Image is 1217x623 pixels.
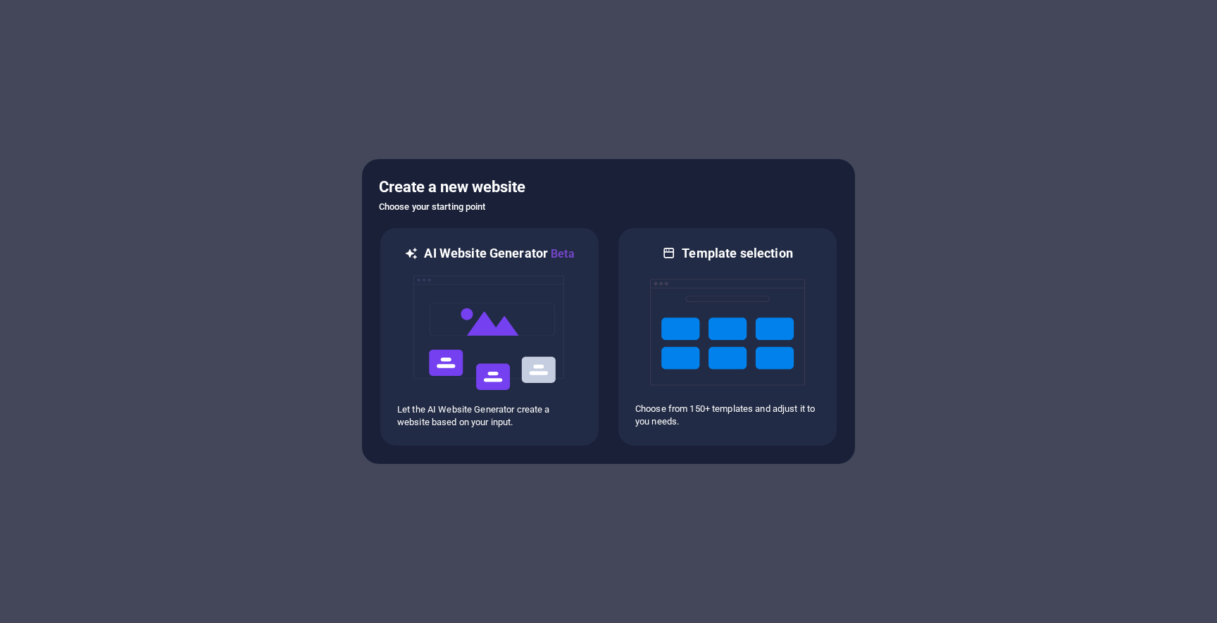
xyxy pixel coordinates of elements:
[397,403,582,429] p: Let the AI Website Generator create a website based on your input.
[424,245,574,263] h6: AI Website Generator
[682,245,792,262] h6: Template selection
[617,227,838,447] div: Template selectionChoose from 150+ templates and adjust it to you needs.
[635,403,820,428] p: Choose from 150+ templates and adjust it to you needs.
[379,199,838,215] h6: Choose your starting point
[412,263,567,403] img: ai
[379,176,838,199] h5: Create a new website
[379,227,600,447] div: AI Website GeneratorBetaaiLet the AI Website Generator create a website based on your input.
[548,247,575,260] span: Beta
